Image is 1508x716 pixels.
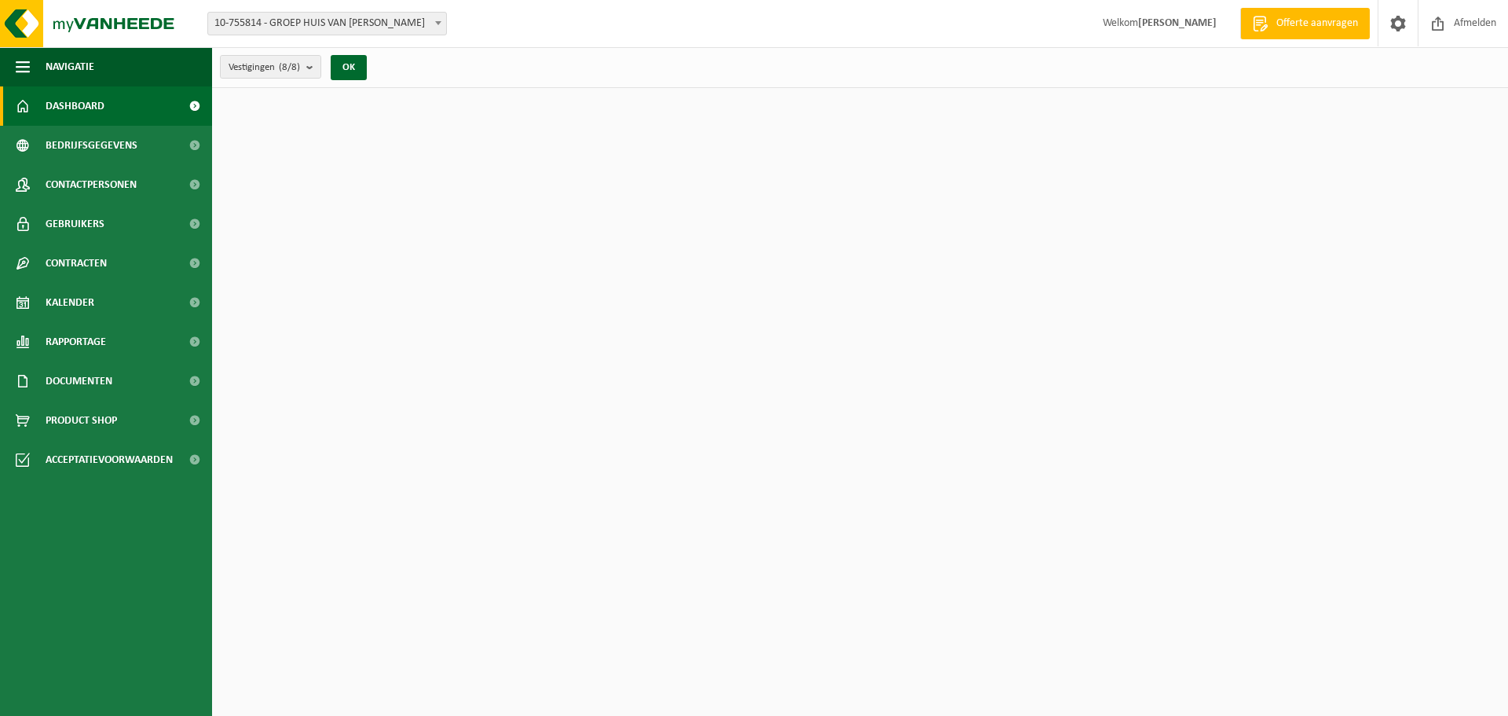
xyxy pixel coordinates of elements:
count: (8/8) [279,62,300,72]
button: OK [331,55,367,80]
span: 10-755814 - GROEP HUIS VAN WONTERGHEM [207,12,447,35]
span: Kalender [46,283,94,322]
span: Contactpersonen [46,165,137,204]
span: Bedrijfsgegevens [46,126,137,165]
span: Vestigingen [229,56,300,79]
a: Offerte aanvragen [1240,8,1370,39]
span: 10-755814 - GROEP HUIS VAN WONTERGHEM [208,13,446,35]
span: Navigatie [46,47,94,86]
span: Gebruikers [46,204,104,244]
span: Rapportage [46,322,106,362]
span: Contracten [46,244,107,283]
strong: [PERSON_NAME] [1138,17,1217,29]
button: Vestigingen(8/8) [220,55,321,79]
span: Offerte aanvragen [1272,16,1362,31]
span: Dashboard [46,86,104,126]
span: Acceptatievoorwaarden [46,440,173,479]
span: Product Shop [46,401,117,440]
span: Documenten [46,362,112,401]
